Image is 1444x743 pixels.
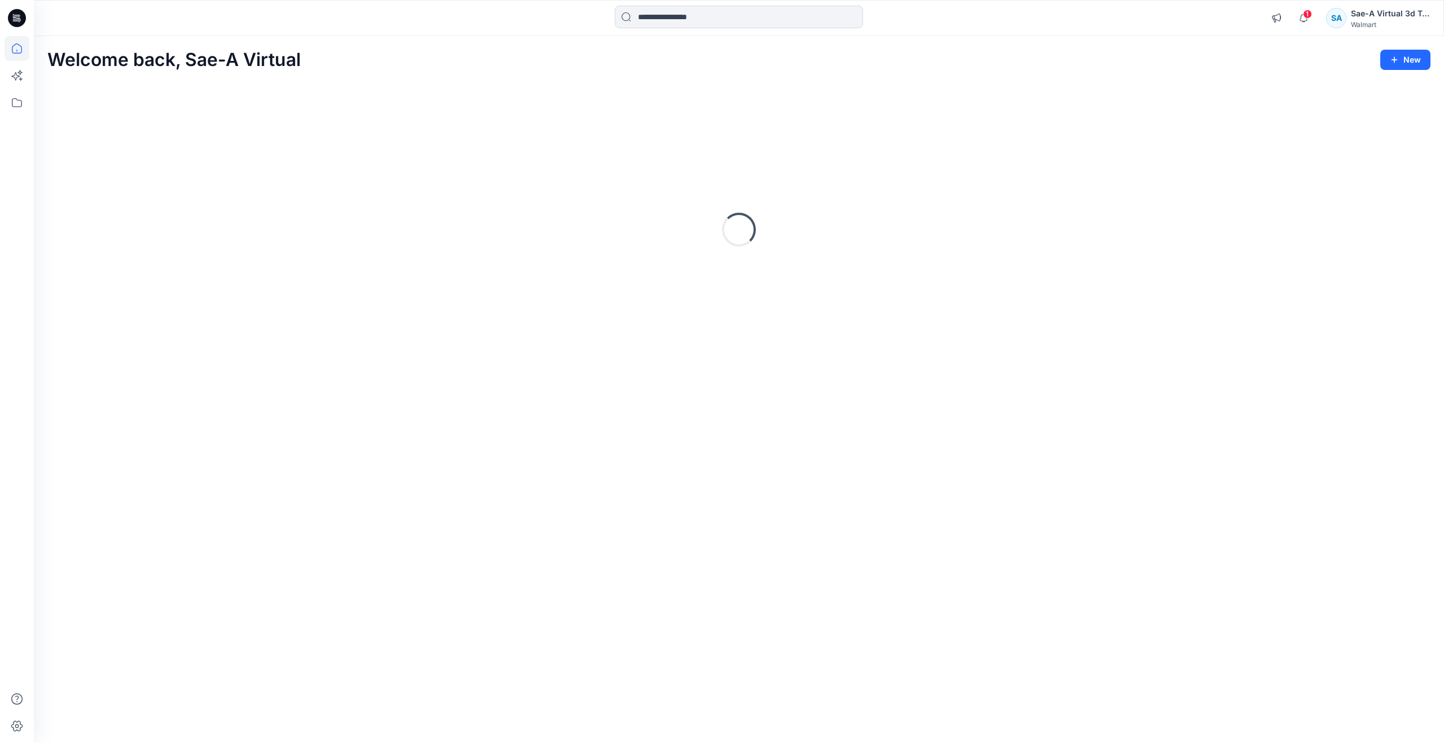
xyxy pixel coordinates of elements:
div: Sae-A Virtual 3d Team [1351,7,1430,20]
span: 1 [1303,10,1312,19]
h2: Welcome back, Sae-A Virtual [47,50,301,71]
div: SA [1326,8,1346,28]
div: Walmart [1351,20,1430,29]
button: New [1380,50,1430,70]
